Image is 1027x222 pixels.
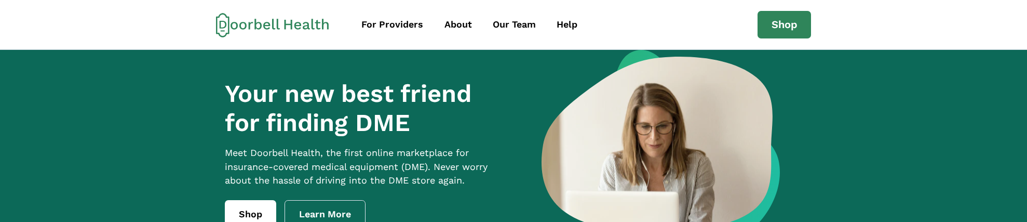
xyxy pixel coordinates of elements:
a: Shop [758,11,812,39]
p: Meet Doorbell Health, the first online marketplace for insurance-covered medical equipment (DME).... [225,146,507,188]
a: About [435,13,481,36]
a: Help [547,13,587,36]
a: Our Team [483,13,545,36]
div: Our Team [493,18,536,32]
a: For Providers [353,13,433,36]
div: About [444,18,472,32]
h1: Your new best friend for finding DME [225,79,507,138]
div: For Providers [361,18,423,32]
div: Help [557,18,577,32]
